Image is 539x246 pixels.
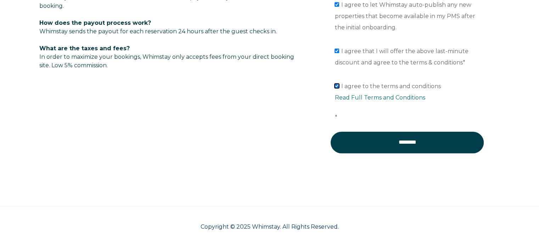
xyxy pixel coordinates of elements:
span: I agree that I will offer the above last-minute discount and agree to the terms & conditions [335,48,468,66]
span: I agree to let Whimstay auto-publish any new properties that become available in my PMS after the... [335,1,475,31]
p: Copyright © 2025 Whimstay. All Rights Reserved. [39,223,500,231]
span: Whimstay sends the payout for each reservation 24 hours after the guest checks in. [39,28,277,35]
input: I agree to let Whimstay auto-publish any new properties that become available in my PMS after the... [335,2,339,7]
span: What are the taxes and fees? [39,45,130,52]
input: I agree that I will offer the above last-minute discount and agree to the terms & conditions* [335,48,339,53]
span: How does the payout process work? [39,19,151,26]
a: Read Full Terms and Conditions [335,94,425,101]
span: I agree to the terms and conditions [335,83,485,121]
span: In order to maximize your bookings, Whimstay only accepts fees from your direct booking site. Low... [39,45,294,69]
input: I agree to the terms and conditionsRead Full Terms and Conditions* [335,84,339,88]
